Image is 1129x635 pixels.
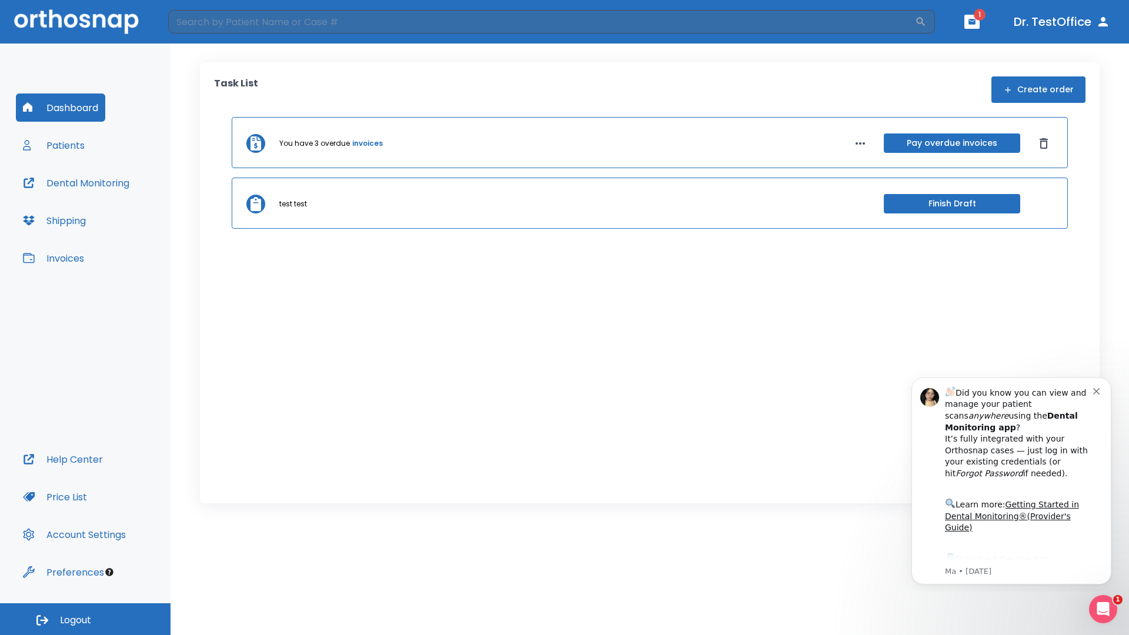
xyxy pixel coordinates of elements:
[16,206,93,235] button: Shipping
[974,9,986,21] span: 1
[1009,11,1115,32] button: Dr. TestOffice
[168,10,915,34] input: Search by Patient Name or Case #
[51,199,199,210] p: Message from Ma, sent 8w ago
[1034,134,1053,153] button: Dismiss
[991,76,1085,103] button: Create order
[214,76,258,103] p: Task List
[884,194,1020,213] button: Finish Draft
[199,18,209,28] button: Dismiss notification
[279,199,307,209] p: test test
[51,185,199,245] div: Download the app: | ​ Let us know if you need help getting started!
[16,520,133,549] button: Account Settings
[16,131,92,159] button: Patients
[884,133,1020,153] button: Pay overdue invoices
[16,558,111,586] button: Preferences
[104,567,115,577] div: Tooltip anchor
[51,188,156,209] a: App Store
[16,169,136,197] button: Dental Monitoring
[894,367,1129,591] iframe: Intercom notifications message
[1113,595,1123,604] span: 1
[279,138,350,149] p: You have 3 overdue
[1089,595,1117,623] iframe: Intercom live chat
[16,483,94,511] button: Price List
[16,244,91,272] button: Invoices
[352,138,383,149] a: invoices
[16,445,110,473] button: Help Center
[60,614,91,627] span: Logout
[14,9,139,34] img: Orthosnap
[16,93,105,122] button: Dashboard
